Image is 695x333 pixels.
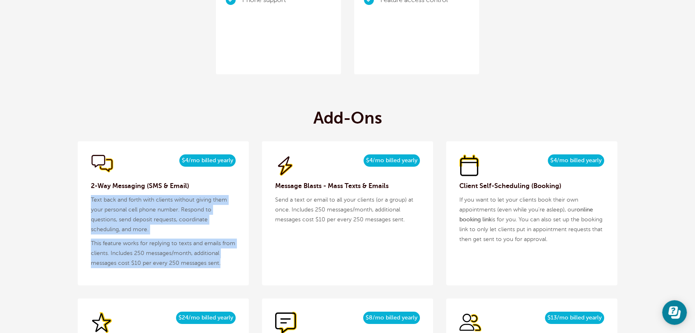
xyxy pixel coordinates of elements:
[313,108,382,128] h2: Add-Ons
[548,154,604,167] span: $4/mo billed yearly
[179,154,236,167] span: $4/mo billed yearly
[545,312,604,324] span: $13/mo billed yearly
[363,312,420,324] span: $8/mo billed yearly
[364,154,420,167] span: $4/mo billed yearly
[91,195,236,234] p: Text back and forth with clients without giving them your personal cell phone number. Respond to ...
[275,181,420,191] h3: Message Blasts - Mass Texts & Emails
[662,300,687,325] iframe: Resource center
[91,181,236,191] h3: 2-Way Messaging (SMS & Email)
[275,195,420,225] p: Send a text or email to all your clients (or a group) at once. Includes 250 messages/month, addit...
[459,181,604,191] h3: Client Self-Scheduling (Booking)
[91,239,236,268] p: This feature works for replying to texts and emails from clients. Includes 250 messages/month, ad...
[176,312,236,324] span: $24/mo billed yearly
[459,195,604,244] p: If you want to let your clients book their own appointments (even while you're asleep), our is fo...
